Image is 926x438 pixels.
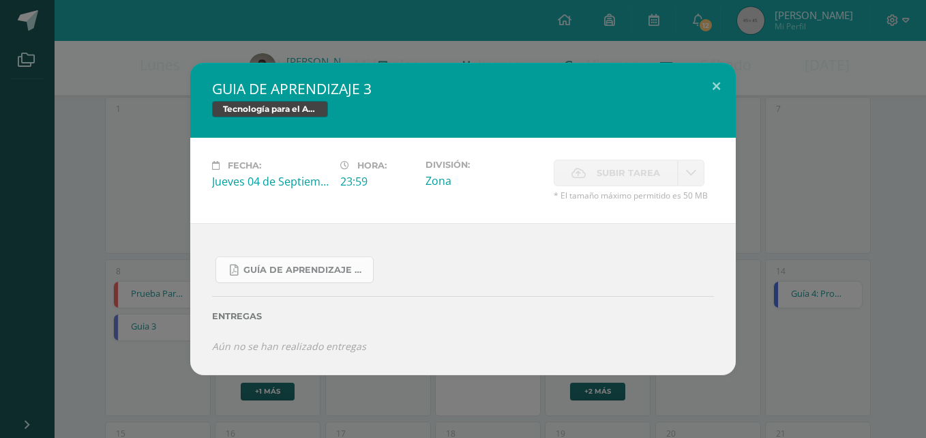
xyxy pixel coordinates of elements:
[212,340,366,353] i: Aún no se han realizado entregas
[212,174,329,189] div: Jueves 04 de Septiembre
[212,101,328,117] span: Tecnología para el Aprendizaje y la Comunicación (Informática)
[212,311,714,321] label: Entregas
[425,173,543,188] div: Zona
[340,174,415,189] div: 23:59
[554,190,714,201] span: * El tamaño máximo permitido es 50 MB
[554,160,678,186] label: La fecha de entrega ha expirado
[357,160,387,171] span: Hora:
[697,63,736,109] button: Close (Esc)
[212,79,714,98] h2: GUIA DE APRENDIZAJE 3
[425,160,543,170] label: División:
[215,257,374,283] a: Guía De Aprendizaje 3 .pdf
[228,160,261,171] span: Fecha:
[678,160,704,186] a: La fecha de entrega ha expirado
[597,160,660,186] span: Subir tarea
[243,265,366,276] span: Guía De Aprendizaje 3 .pdf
